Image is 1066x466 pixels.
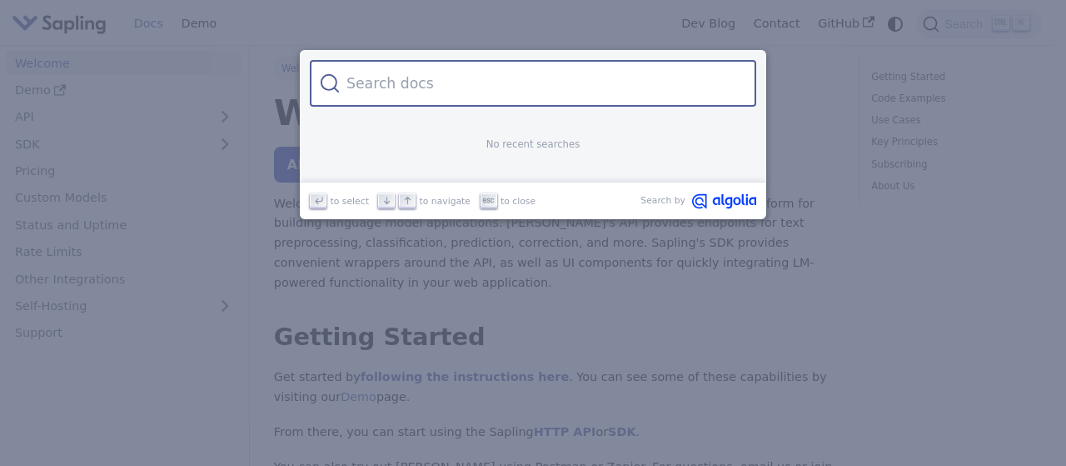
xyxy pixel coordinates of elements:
[381,194,393,207] svg: Arrow down
[482,194,495,207] svg: Escape key
[420,194,471,208] span: to navigate
[640,193,685,209] span: Search by
[355,137,712,153] p: No recent searches
[401,194,414,207] svg: Arrow up
[501,194,535,208] span: to close
[331,194,369,208] span: to select
[640,193,756,209] a: Search byAlgolia
[340,60,746,107] input: Search docs
[692,193,756,209] svg: Algolia
[312,194,325,207] svg: Enter key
